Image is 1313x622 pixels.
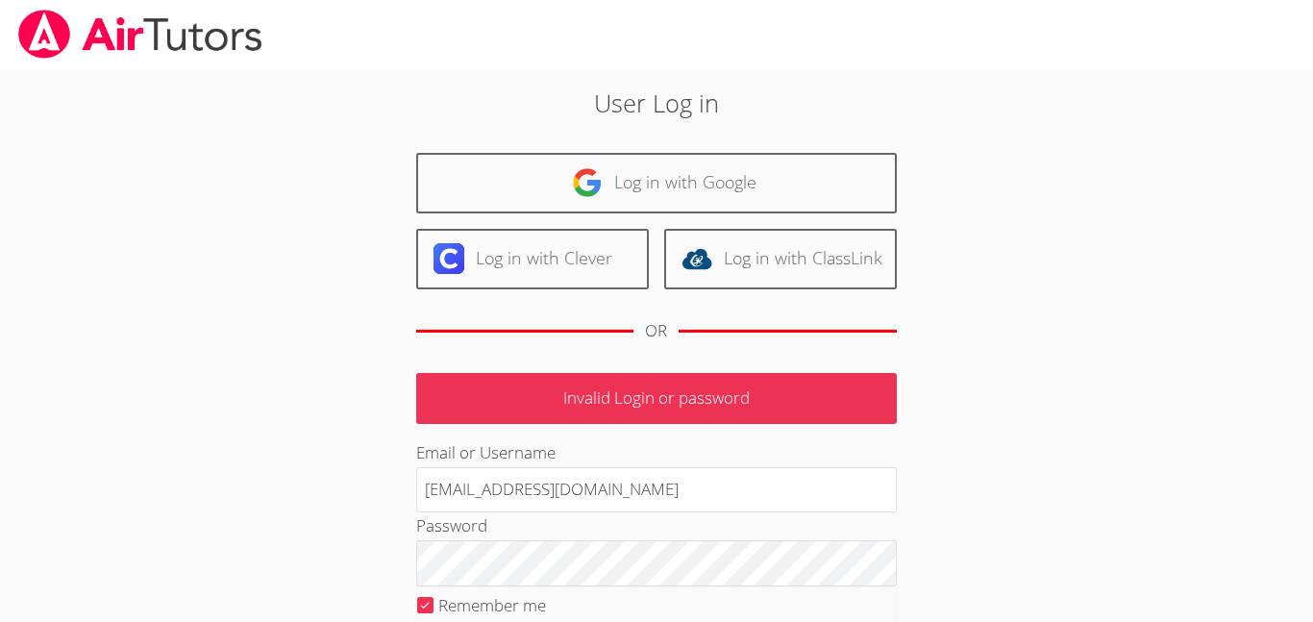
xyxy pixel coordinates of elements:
label: Password [416,514,487,536]
img: airtutors_banner-c4298cdbf04f3fff15de1276eac7730deb9818008684d7c2e4769d2f7ddbe033.png [16,10,264,59]
h2: User Log in [302,85,1011,121]
a: Log in with ClassLink [664,229,897,289]
a: Log in with Clever [416,229,649,289]
div: OR [645,317,667,345]
img: google-logo-50288ca7cdecda66e5e0955fdab243c47b7ad437acaf1139b6f446037453330a.svg [572,167,603,198]
label: Email or Username [416,441,556,463]
img: clever-logo-6eab21bc6e7a338710f1a6ff85c0baf02591cd810cc4098c63d3a4b26e2feb20.svg [434,243,464,274]
a: Log in with Google [416,153,897,213]
p: Invalid Login or password [416,373,897,424]
label: Remember me [438,594,546,616]
img: classlink-logo-d6bb404cc1216ec64c9a2012d9dc4662098be43eaf13dc465df04b49fa7ab582.svg [681,243,712,274]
